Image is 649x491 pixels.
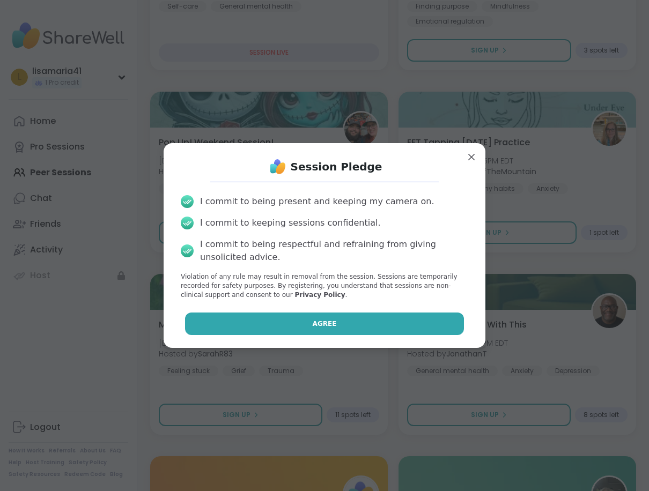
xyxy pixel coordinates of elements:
[313,319,337,329] span: Agree
[185,313,464,335] button: Agree
[181,272,468,299] p: Violation of any rule may result in removal from the session. Sessions are temporarily recorded f...
[200,195,434,208] div: I commit to being present and keeping my camera on.
[294,291,345,299] a: Privacy Policy
[267,156,289,177] img: ShareWell Logo
[291,159,382,174] h1: Session Pledge
[200,238,468,264] div: I commit to being respectful and refraining from giving unsolicited advice.
[200,217,381,229] div: I commit to keeping sessions confidential.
